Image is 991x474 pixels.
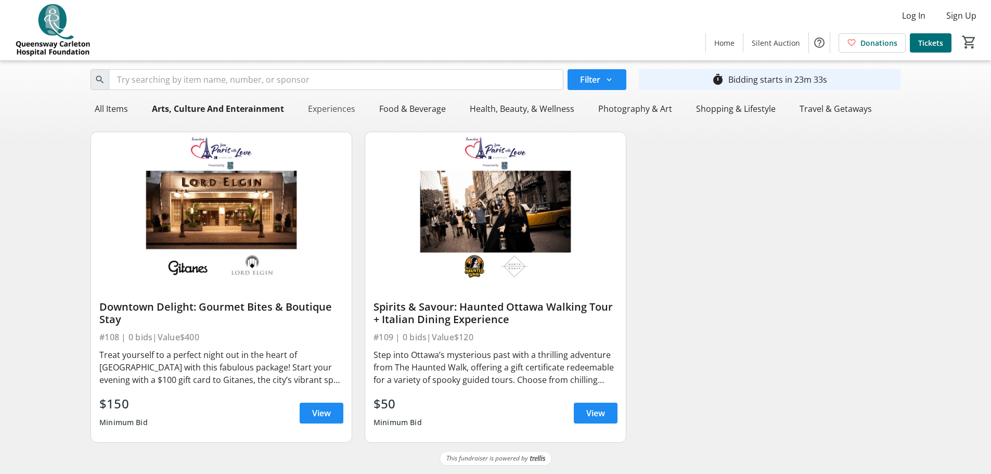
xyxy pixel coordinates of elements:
img: Downtown Delight: Gourmet Bites & Boutique Stay [91,132,352,279]
span: This fundraiser is powered by [446,454,528,463]
a: Home [706,33,743,53]
div: Treat yourself to a perfect night out in the heart of [GEOGRAPHIC_DATA] with this fabulous packag... [99,349,343,386]
input: Try searching by item name, number, or sponsor [109,69,563,90]
div: Experiences [304,98,359,119]
button: Log In [894,7,934,24]
button: Help [809,32,830,53]
a: Tickets [910,33,951,53]
div: Health, Beauty, & Wellness [466,98,578,119]
span: Donations [860,37,897,48]
div: Step into Ottawa’s mysterious past with a thrilling adventure from The Haunted Walk, offering a g... [374,349,617,386]
div: Spirits & Savour: Haunted Ottawa Walking Tour + Italian Dining Experience [374,301,617,326]
div: $50 [374,394,422,413]
a: Donations [839,33,906,53]
span: Log In [902,9,925,22]
span: View [586,407,605,419]
span: Home [714,37,735,48]
button: Filter [568,69,626,90]
div: Minimum Bid [99,413,148,432]
span: Silent Auction [752,37,800,48]
button: Cart [960,33,979,52]
span: View [312,407,331,419]
a: View [574,403,617,424]
img: Spirits & Savour: Haunted Ottawa Walking Tour + Italian Dining Experience [365,132,626,279]
div: $150 [99,394,148,413]
div: Photography & Art [594,98,676,119]
a: Silent Auction [743,33,808,53]
img: Trellis Logo [530,455,545,462]
mat-icon: timer_outline [712,73,724,86]
span: Sign Up [946,9,976,22]
div: All Items [91,98,132,119]
a: View [300,403,343,424]
div: Minimum Bid [374,413,422,432]
div: Travel & Getaways [795,98,876,119]
div: Bidding starts in 23m 33s [728,73,827,86]
div: Food & Beverage [375,98,450,119]
div: #109 | 0 bids | Value $120 [374,330,617,344]
div: Arts, Culture And Enterainment [148,98,288,119]
div: Downtown Delight: Gourmet Bites & Boutique Stay [99,301,343,326]
button: Sign Up [938,7,985,24]
span: Filter [580,73,600,86]
img: QCH Foundation's Logo [6,4,99,56]
div: Shopping & Lifestyle [692,98,780,119]
div: #108 | 0 bids | Value $400 [99,330,343,344]
span: Tickets [918,37,943,48]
